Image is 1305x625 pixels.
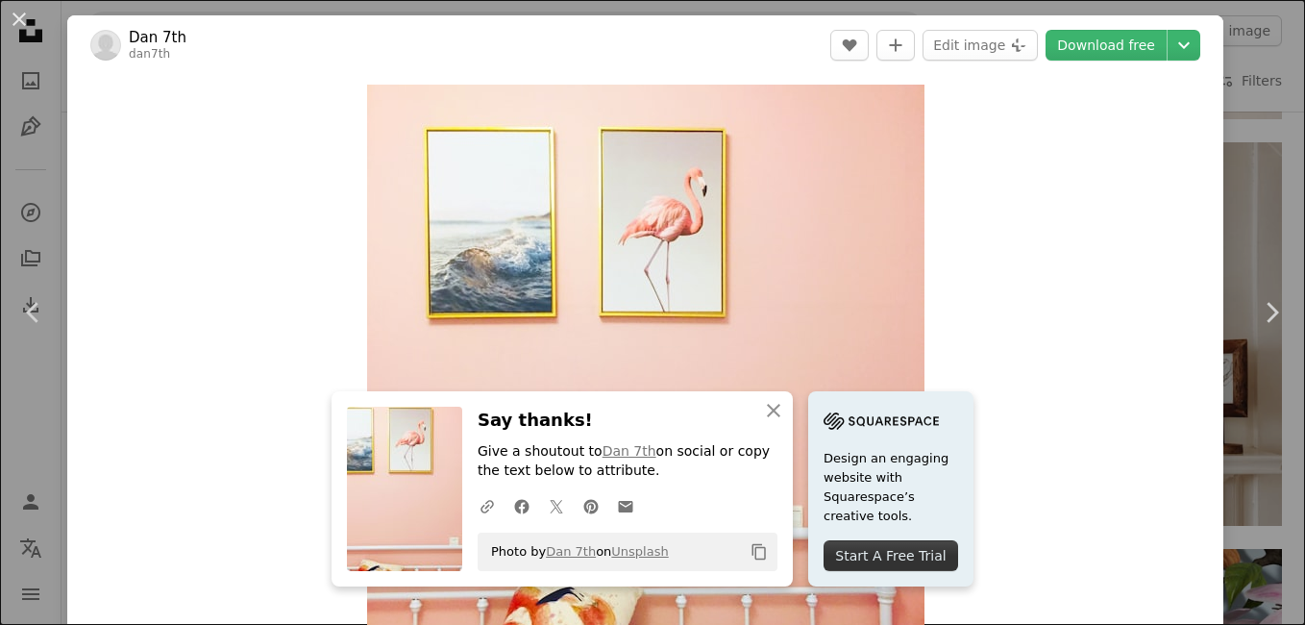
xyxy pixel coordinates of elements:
img: file-1705255347840-230a6ab5bca9image [824,407,939,436]
a: Unsplash [611,544,668,559]
button: Add to Collection [876,30,915,61]
a: Next [1238,220,1305,405]
div: Start A Free Trial [824,540,958,571]
a: dan7th [129,47,170,61]
a: Design an engaging website with Squarespace’s creative tools.Start A Free Trial [808,391,973,587]
button: Edit image [923,30,1038,61]
span: Design an engaging website with Squarespace’s creative tools. [824,449,958,526]
a: Share on Twitter [539,487,574,525]
a: Dan 7th [546,544,596,559]
span: Photo by on [481,537,669,567]
img: Go to Dan 7th's profile [90,30,121,61]
a: Download free [1046,30,1167,61]
h3: Say thanks! [478,407,777,435]
button: Like [830,30,869,61]
a: Share on Facebook [505,487,539,525]
a: Dan 7th [129,28,186,47]
a: Share on Pinterest [574,487,608,525]
button: Choose download size [1168,30,1200,61]
a: Dan 7th [603,443,656,459]
button: Copy to clipboard [743,536,776,568]
p: Give a shoutout to on social or copy the text below to attribute. [478,442,777,481]
a: Share over email [608,487,643,525]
